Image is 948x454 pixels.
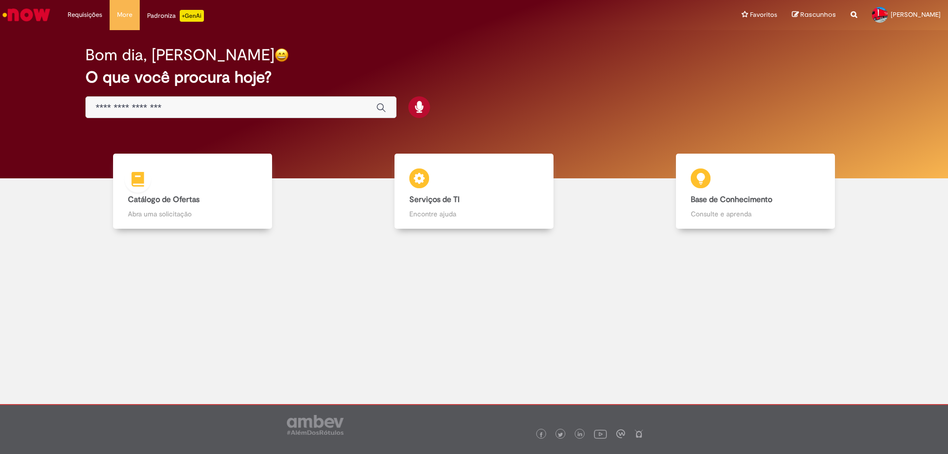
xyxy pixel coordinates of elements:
a: Catálogo de Ofertas Abra uma solicitação [52,154,333,229]
img: happy-face.png [275,48,289,62]
h2: Bom dia, [PERSON_NAME] [85,46,275,64]
b: Serviços de TI [409,195,460,205]
p: Consulte e aprenda [691,209,820,219]
a: Serviços de TI Encontre ajuda [333,154,615,229]
p: Abra uma solicitação [128,209,257,219]
img: logo_footer_twitter.png [558,432,563,437]
b: Base de Conhecimento [691,195,772,205]
img: logo_footer_youtube.png [594,427,607,440]
img: ServiceNow [1,5,52,25]
img: logo_footer_facebook.png [539,432,544,437]
div: Padroniza [147,10,204,22]
span: Rascunhos [800,10,836,19]
a: Rascunhos [792,10,836,20]
span: Requisições [68,10,102,20]
p: Encontre ajuda [409,209,539,219]
img: logo_footer_linkedin.png [578,432,583,438]
span: Favoritos [750,10,777,20]
span: More [117,10,132,20]
img: logo_footer_workplace.png [616,429,625,438]
b: Catálogo de Ofertas [128,195,199,205]
a: Base de Conhecimento Consulte e aprenda [615,154,896,229]
h2: O que você procura hoje? [85,69,863,86]
img: logo_footer_ambev_rotulo_gray.png [287,415,344,435]
span: [PERSON_NAME] [891,10,941,19]
img: logo_footer_naosei.png [634,429,643,438]
p: +GenAi [180,10,204,22]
